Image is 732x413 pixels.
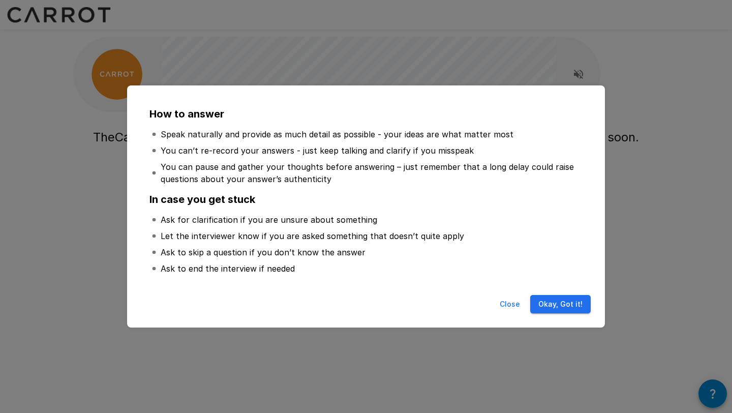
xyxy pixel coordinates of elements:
p: Let the interviewer know if you are asked something that doesn’t quite apply [161,230,464,242]
b: In case you get stuck [149,193,255,205]
p: You can’t re-record your answers - just keep talking and clarify if you misspeak [161,144,474,157]
p: Ask to end the interview if needed [161,262,295,275]
p: Ask to skip a question if you don’t know the answer [161,246,365,258]
p: Speak naturally and provide as much detail as possible - your ideas are what matter most [161,128,513,140]
button: Close [494,295,526,314]
b: How to answer [149,108,224,120]
button: Okay, Got it! [530,295,591,314]
p: Ask for clarification if you are unsure about something [161,214,377,226]
p: You can pause and gather your thoughts before answering – just remember that a long delay could r... [161,161,581,185]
